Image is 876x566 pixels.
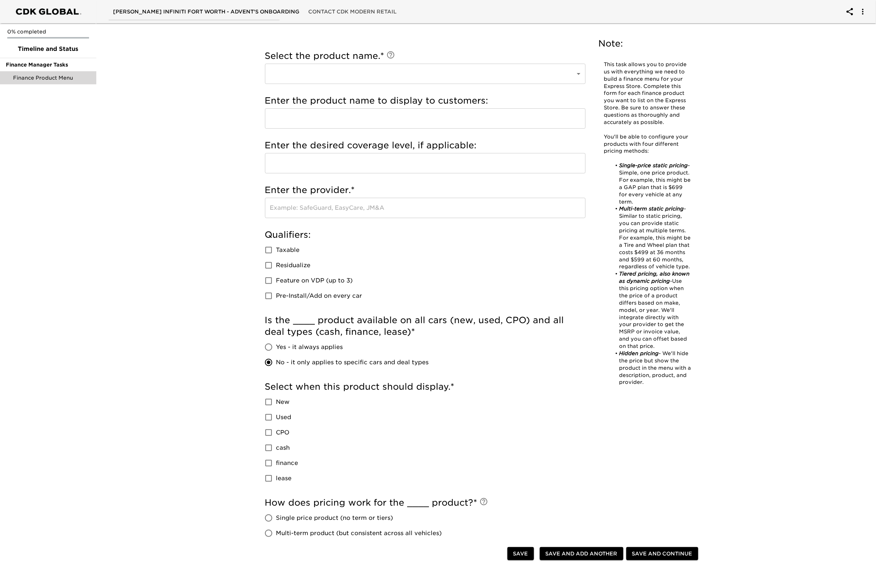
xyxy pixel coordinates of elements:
span: lease [276,474,292,483]
em: Hidden pricing [619,350,659,356]
span: cash [276,443,290,452]
div: ​ [265,64,586,84]
li: - We'll hide the price but show the product in the menu with a description, product, and provider. [612,350,691,386]
em: Single-price static pricing [619,162,688,168]
span: Timeline and Status [6,45,91,53]
span: Finance Product Menu [13,74,91,81]
span: No - it only applies to specific cars and deal types [276,358,429,367]
span: New [276,398,290,406]
input: Example: SafeGuard, EasyCare, JM&A [265,198,586,218]
p: 0% completed [7,28,89,35]
button: Save and Add Another [540,547,623,561]
p: You'll be able to configure your products with four different pricing methods: [604,133,691,155]
span: Contact CDK Modern Retail [308,7,397,16]
h5: Select the product name. [265,50,586,62]
span: [PERSON_NAME] INFINITI Fort Worth - Advent's Onboarding [113,7,300,16]
span: Single price product (no term or tiers) [276,514,393,522]
button: account of current user [841,3,859,20]
span: Save and Continue [632,549,692,558]
span: Multi-term product (but consistent across all vehicles) [276,529,442,538]
button: account of current user [854,3,872,20]
h5: Enter the provider. [265,184,586,196]
em: - [684,206,686,212]
h5: Enter the desired coverage level, if applicable: [265,140,586,151]
p: This task allows you to provide us with everything we need to build a finance menu for your Expre... [604,61,691,126]
li: Use this pricing option when the price of a product differs based on make, model, or year. We'll ... [612,270,691,350]
h5: How does pricing work for the ____ product? [265,497,586,509]
span: Save and Add Another [546,549,618,558]
h5: Qualifiers: [265,229,586,241]
span: Residualize [276,261,311,270]
span: Used [276,413,292,422]
h5: Enter the product name to display to customers: [265,95,586,107]
h5: Select when this product should display. [265,381,586,393]
li: - Simple, one price product. For example, this might be a GAP plan that is $699 for every vehicle... [612,162,691,205]
span: Feature on VDP (up to 3) [276,276,353,285]
h5: Note: [599,38,697,49]
em: Tiered pricing, also known as dynamic pricing [619,271,691,284]
button: Save and Continue [626,547,698,561]
span: finance [276,459,298,467]
li: Similar to static pricing, you can provide static pricing at multiple terms. For example, this mi... [612,205,691,270]
span: Pre-Install/Add on every car [276,292,362,300]
em: Multi-term static pricing [619,206,684,212]
span: Yes - it always applies [276,343,343,352]
h5: Is the ____ product available on all cars (new, used, CPO) and all deal types (cash, finance, lease) [265,314,586,338]
button: Save [507,547,534,561]
span: Save [513,549,528,558]
span: CPO [276,428,290,437]
em: - [670,278,672,284]
span: Finance Manager Tasks [6,61,91,68]
span: Taxable [276,246,300,254]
